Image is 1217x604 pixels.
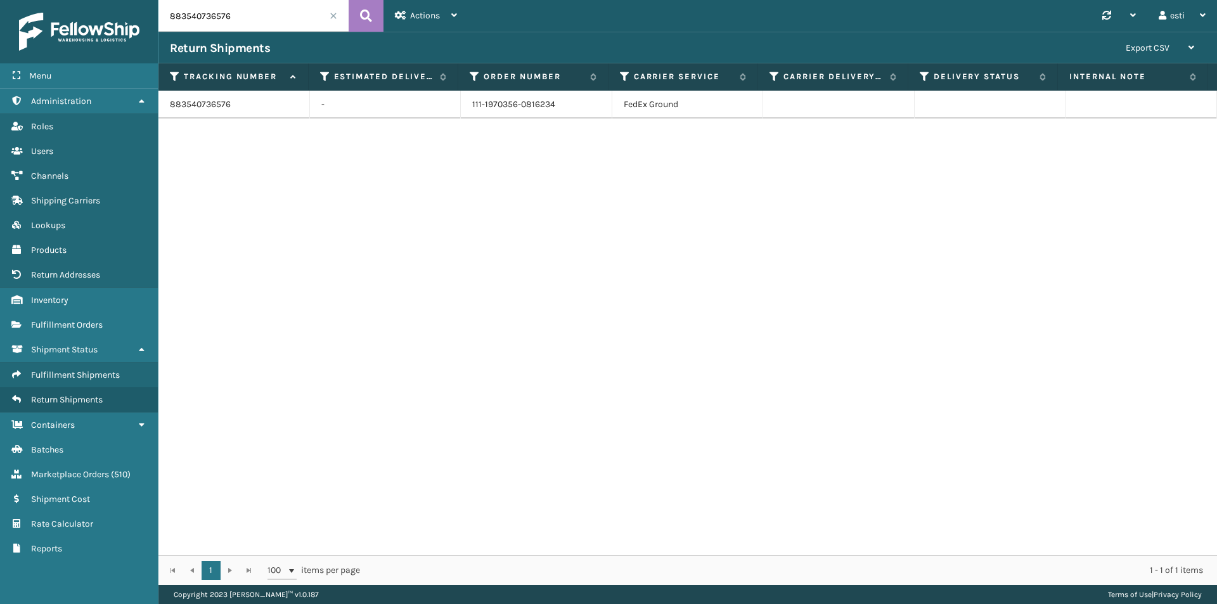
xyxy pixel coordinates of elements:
span: Fulfillment Orders [31,319,103,330]
label: Carrier Delivery Status [783,71,884,82]
span: Fulfillment Shipments [31,369,120,380]
span: Containers [31,420,75,430]
td: FedEx Ground [612,91,764,119]
span: Lookups [31,220,65,231]
label: Tracking Number [184,71,284,82]
span: Products [31,245,67,255]
img: logo [19,13,139,51]
span: Administration [31,96,91,106]
span: Menu [29,70,51,81]
p: Copyright 2023 [PERSON_NAME]™ v 1.0.187 [174,585,319,604]
a: Privacy Policy [1154,590,1202,599]
span: Shipment Cost [31,494,90,504]
span: Shipment Status [31,344,98,355]
span: Return Shipments [31,394,103,405]
a: 883540736576 [170,99,231,110]
span: Shipping Carriers [31,195,100,206]
label: Delivery Status [934,71,1034,82]
a: 1 [202,561,221,580]
span: Rate Calculator [31,518,93,529]
a: Terms of Use [1108,590,1152,599]
span: 100 [267,564,287,577]
td: 111-1970356-0816234 [461,91,612,119]
td: - [310,91,461,119]
span: Users [31,146,53,157]
div: 1 - 1 of 1 items [378,564,1203,577]
span: Marketplace Orders [31,469,109,480]
span: Inventory [31,295,68,305]
span: Batches [31,444,63,455]
label: Internal Note [1069,71,1183,82]
label: Order Number [484,71,584,82]
span: ( 510 ) [111,469,131,480]
span: items per page [267,561,360,580]
h3: Return Shipments [170,41,270,56]
span: Actions [410,10,440,21]
label: Estimated Delivery Date [334,71,434,82]
span: Reports [31,543,62,554]
span: Channels [31,170,68,181]
label: Carrier Service [634,71,734,82]
span: Return Addresses [31,269,100,280]
span: Roles [31,121,53,132]
div: | [1108,585,1202,604]
span: Export CSV [1126,42,1169,53]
